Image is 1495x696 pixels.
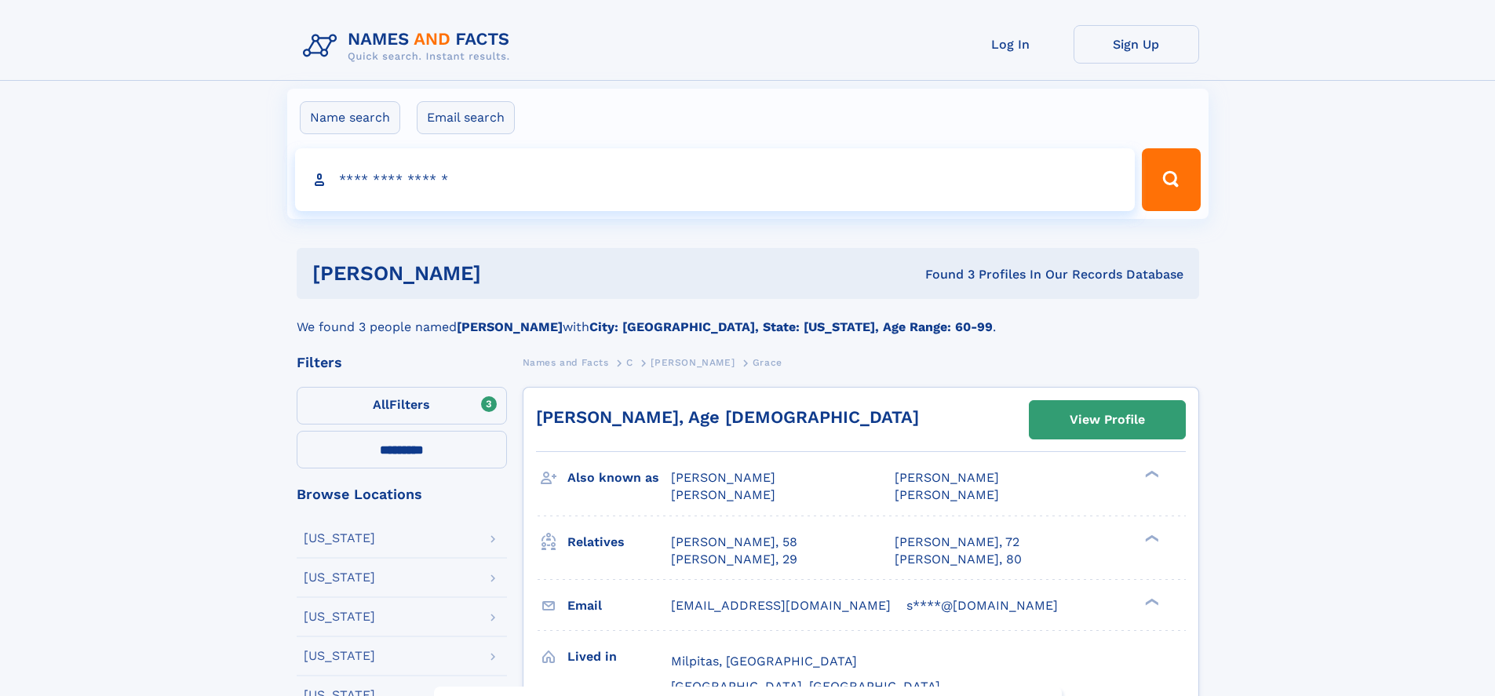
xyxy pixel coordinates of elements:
[895,534,1019,551] a: [PERSON_NAME], 72
[536,407,919,427] a: [PERSON_NAME], Age [DEMOGRAPHIC_DATA]
[457,319,563,334] b: [PERSON_NAME]
[567,529,671,556] h3: Relatives
[626,357,633,368] span: C
[671,551,797,568] a: [PERSON_NAME], 29
[671,534,797,551] a: [PERSON_NAME], 58
[895,470,999,485] span: [PERSON_NAME]
[671,679,940,694] span: [GEOGRAPHIC_DATA], [GEOGRAPHIC_DATA]
[297,355,507,370] div: Filters
[1070,402,1145,438] div: View Profile
[671,654,857,669] span: Milpitas, [GEOGRAPHIC_DATA]
[1142,148,1200,211] button: Search Button
[895,551,1022,568] a: [PERSON_NAME], 80
[589,319,993,334] b: City: [GEOGRAPHIC_DATA], State: [US_STATE], Age Range: 60-99
[373,397,389,412] span: All
[304,610,375,623] div: [US_STATE]
[523,352,609,372] a: Names and Facts
[295,148,1136,211] input: search input
[1030,401,1185,439] a: View Profile
[671,487,775,502] span: [PERSON_NAME]
[417,101,515,134] label: Email search
[297,487,507,501] div: Browse Locations
[567,643,671,670] h3: Lived in
[567,465,671,491] h3: Also known as
[703,266,1183,283] div: Found 3 Profiles In Our Records Database
[1074,25,1199,64] a: Sign Up
[671,470,775,485] span: [PERSON_NAME]
[304,532,375,545] div: [US_STATE]
[297,25,523,67] img: Logo Names and Facts
[1141,596,1160,607] div: ❯
[312,264,703,283] h1: [PERSON_NAME]
[567,592,671,619] h3: Email
[1141,469,1160,479] div: ❯
[651,357,735,368] span: [PERSON_NAME]
[626,352,633,372] a: C
[651,352,735,372] a: [PERSON_NAME]
[297,299,1199,337] div: We found 3 people named with .
[1141,533,1160,543] div: ❯
[300,101,400,134] label: Name search
[297,387,507,425] label: Filters
[895,487,999,502] span: [PERSON_NAME]
[304,571,375,584] div: [US_STATE]
[948,25,1074,64] a: Log In
[671,598,891,613] span: [EMAIL_ADDRESS][DOMAIN_NAME]
[753,357,782,368] span: Grace
[304,650,375,662] div: [US_STATE]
